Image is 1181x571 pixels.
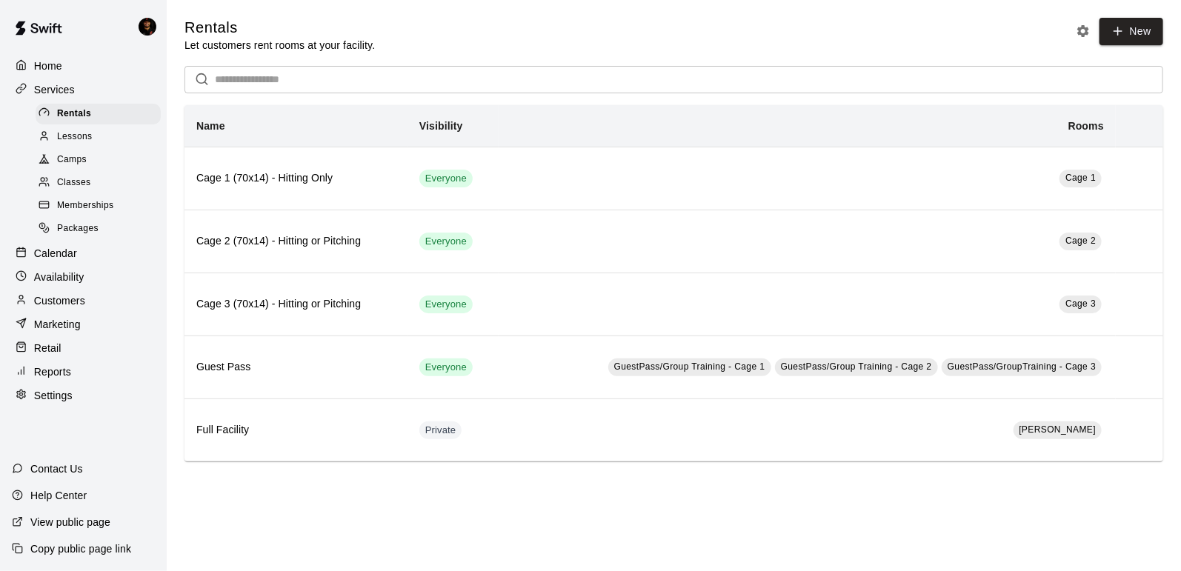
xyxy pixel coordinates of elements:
p: Retail [34,341,61,355]
div: Rentals [36,104,161,124]
p: Help Center [30,488,87,503]
p: Marketing [34,317,81,332]
a: Home [12,55,155,77]
span: GuestPass/Group Training - Cage 2 [781,361,932,372]
a: Packages [36,218,167,241]
div: This service is visible to all of your customers [419,170,473,187]
p: Services [34,82,75,97]
span: Everyone [419,298,473,312]
a: Customers [12,290,155,312]
div: This service is visible to all of your customers [419,358,473,376]
span: Cage 2 [1065,236,1096,246]
span: Everyone [419,235,473,249]
a: Classes [36,172,167,195]
a: Memberships [36,195,167,218]
a: Lessons [36,125,167,148]
a: Services [12,79,155,101]
h6: Full Facility [196,422,396,438]
a: Availability [12,266,155,288]
button: Rental settings [1072,20,1094,42]
span: Cage 3 [1065,298,1096,309]
a: New [1100,18,1163,45]
span: Classes [57,176,90,190]
p: Calendar [34,246,77,261]
h6: Cage 3 (70x14) - Hitting or Pitching [196,296,396,313]
a: Settings [12,384,155,407]
h6: Cage 1 (70x14) - Hitting Only [196,170,396,187]
a: Marketing [12,313,155,335]
div: Chris McFarland [136,12,167,41]
a: Calendar [12,242,155,264]
p: Let customers rent rooms at your facility. [184,38,375,53]
p: Availability [34,270,84,284]
span: Rentals [57,107,91,121]
p: Customers [34,293,85,308]
span: Everyone [419,172,473,186]
p: Reports [34,364,71,379]
span: Lessons [57,130,93,144]
p: Home [34,59,62,73]
div: Memberships [36,196,161,216]
span: Everyone [419,361,473,375]
h6: Cage 2 (70x14) - Hitting or Pitching [196,233,396,250]
div: This service is visible to all of your customers [419,233,473,250]
p: View public page [30,515,110,530]
div: Packages [36,218,161,239]
span: Camps [57,153,87,167]
a: Camps [36,149,167,172]
div: This service is hidden, and can only be accessed via a direct link [419,421,462,439]
img: Chris McFarland [139,18,156,36]
h5: Rentals [184,18,375,38]
a: Reports [12,361,155,383]
div: Classes [36,173,161,193]
p: Contact Us [30,461,83,476]
span: [PERSON_NAME] [1019,424,1097,435]
span: Memberships [57,198,113,213]
span: Cage 1 [1065,173,1096,183]
b: Rooms [1068,120,1104,132]
div: This service is visible to all of your customers [419,295,473,313]
p: Settings [34,388,73,403]
h6: Guest Pass [196,359,396,375]
span: Private [419,424,462,438]
p: Copy public page link [30,541,131,556]
span: GuestPass/GroupTraining - Cage 3 [948,361,1096,372]
span: Packages [57,221,99,236]
a: Retail [12,337,155,359]
span: GuestPass/Group Training - Cage 1 [614,361,765,372]
a: Rentals [36,102,167,125]
table: simple table [184,105,1163,461]
div: Lessons [36,127,161,147]
div: Camps [36,150,161,170]
b: Visibility [419,120,463,132]
b: Name [196,120,225,132]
